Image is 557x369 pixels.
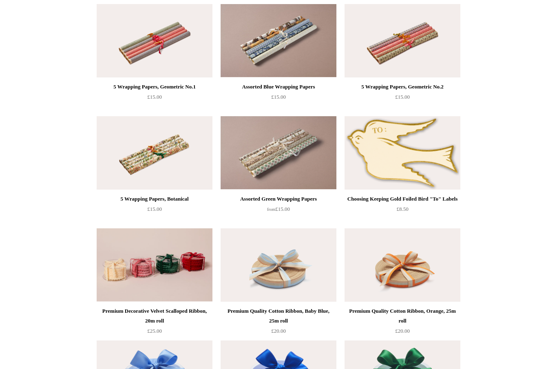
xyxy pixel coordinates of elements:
div: Premium Quality Cotton Ribbon, Orange, 25m roll [347,306,458,326]
a: Choosing Keeping Gold Foiled Bird "To" Labels Choosing Keeping Gold Foiled Bird "To" Labels [345,116,460,190]
a: Assorted Green Wrapping Papers from£15.00 [221,194,336,228]
img: 5 Wrapping Papers, Botanical [97,116,212,190]
img: Choosing Keeping Gold Foiled Bird "To" Labels [345,116,460,190]
a: Premium Quality Cotton Ribbon, Baby Blue, 25m roll Premium Quality Cotton Ribbon, Baby Blue, 25m ... [221,228,336,302]
img: 5 Wrapping Papers, Geometric No.2 [345,4,460,77]
a: Assorted Green Wrapping Papers Assorted Green Wrapping Papers [221,116,336,190]
div: 5 Wrapping Papers, Geometric No.1 [99,82,210,92]
div: 5 Wrapping Papers, Geometric No.2 [347,82,458,92]
a: Premium Decorative Velvet Scalloped Ribbon, 20m roll Premium Decorative Velvet Scalloped Ribbon, ... [97,228,212,302]
div: 5 Wrapping Papers, Botanical [99,194,210,204]
span: £15.00 [147,94,162,100]
a: 5 Wrapping Papers, Botanical 5 Wrapping Papers, Botanical [97,116,212,190]
span: from [267,207,275,212]
img: 5 Wrapping Papers, Geometric No.1 [97,4,212,77]
img: Premium Decorative Velvet Scalloped Ribbon, 20m roll [97,228,212,302]
div: Assorted Green Wrapping Papers [223,194,334,204]
a: Premium Quality Cotton Ribbon, Orange, 25m roll £20.00 [345,306,460,340]
img: Premium Quality Cotton Ribbon, Baby Blue, 25m roll [221,228,336,302]
img: Assorted Green Wrapping Papers [221,116,336,190]
a: 5 Wrapping Papers, Geometric No.1 £15.00 [97,82,212,115]
img: Assorted Blue Wrapping Papers [221,4,336,77]
a: Assorted Blue Wrapping Papers £15.00 [221,82,336,115]
span: £15.00 [147,206,162,212]
a: 5 Wrapping Papers, Geometric No.2 5 Wrapping Papers, Geometric No.2 [345,4,460,77]
a: Premium Quality Cotton Ribbon, Orange, 25m roll Premium Quality Cotton Ribbon, Orange, 25m roll [345,228,460,302]
div: Premium Decorative Velvet Scalloped Ribbon, 20m roll [99,306,210,326]
div: Assorted Blue Wrapping Papers [223,82,334,92]
a: 5 Wrapping Papers, Botanical £15.00 [97,194,212,228]
a: 5 Wrapping Papers, Geometric No.1 5 Wrapping Papers, Geometric No.1 [97,4,212,77]
img: Premium Quality Cotton Ribbon, Orange, 25m roll [345,228,460,302]
span: £20.00 [395,328,410,334]
span: £20.00 [271,328,286,334]
span: £15.00 [271,94,286,100]
span: £15.00 [267,206,290,212]
span: £15.00 [395,94,410,100]
a: Assorted Blue Wrapping Papers Assorted Blue Wrapping Papers [221,4,336,77]
span: £8.50 [396,206,408,212]
a: 5 Wrapping Papers, Geometric No.2 £15.00 [345,82,460,115]
div: Premium Quality Cotton Ribbon, Baby Blue, 25m roll [223,306,334,326]
a: Choosing Keeping Gold Foiled Bird "To" Labels £8.50 [345,194,460,228]
a: Premium Decorative Velvet Scalloped Ribbon, 20m roll £25.00 [97,306,212,340]
span: £25.00 [147,328,162,334]
a: Premium Quality Cotton Ribbon, Baby Blue, 25m roll £20.00 [221,306,336,340]
div: Choosing Keeping Gold Foiled Bird "To" Labels [347,194,458,204]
